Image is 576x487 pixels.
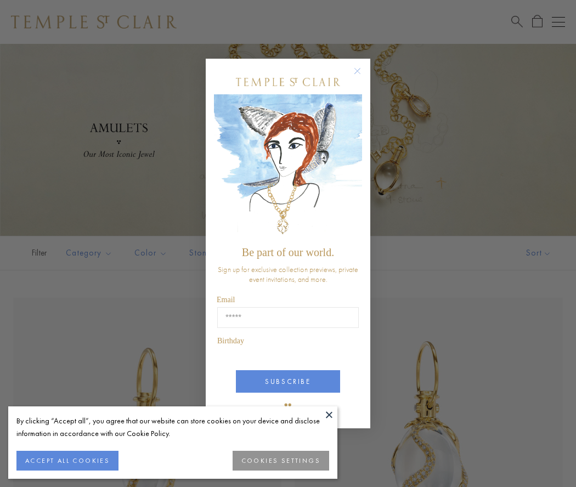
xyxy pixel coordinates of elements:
[277,395,299,417] img: TSC
[217,307,359,328] input: Email
[16,451,118,471] button: ACCEPT ALL COOKIES
[218,264,358,284] span: Sign up for exclusive collection previews, private event invitations, and more.
[16,415,329,440] div: By clicking “Accept all”, you agree that our website can store cookies on your device and disclos...
[242,246,334,258] span: Be part of our world.
[214,94,362,241] img: c4a9eb12-d91a-4d4a-8ee0-386386f4f338.jpeg
[233,451,329,471] button: COOKIES SETTINGS
[356,70,370,83] button: Close dialog
[236,370,340,393] button: SUBSCRIBE
[236,78,340,86] img: Temple St. Clair
[217,337,244,345] span: Birthday
[217,296,235,304] span: Email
